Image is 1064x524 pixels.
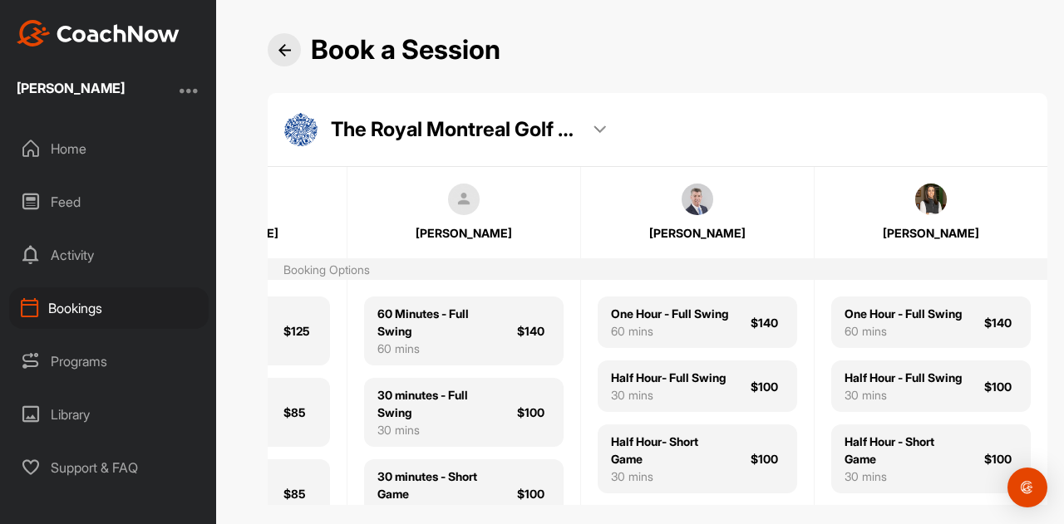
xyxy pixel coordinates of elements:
div: 60 mins [845,322,962,340]
div: 60 Minutes - Full Swing [377,305,497,340]
div: $85 [283,404,317,421]
div: $100 [517,404,550,421]
div: Half Hour- Short Game [611,433,731,468]
div: Open Intercom Messenger [1007,468,1047,507]
div: One Hour - Full Swing [845,305,962,322]
img: dropdown_arrow [594,125,606,134]
h2: Book a Session [311,34,500,66]
div: [PERSON_NAME] [365,224,563,242]
img: square_default-ef6cabf814de5a2bf16c804365e32c732080f9872bdf737d349900a9daf73cf9.png [448,184,480,215]
div: $125 [283,322,317,340]
div: Library [9,394,209,435]
div: 30 mins [377,502,497,520]
div: 30 minutes - Full Swing [377,386,497,421]
img: CoachNow [17,20,180,47]
div: $140 [517,322,550,340]
div: 60 mins [377,340,497,357]
div: Bookings [9,287,209,329]
img: square_318c742b3522fe015918cc0bd9a1d0e8.jpg [915,184,947,215]
div: [PERSON_NAME] [17,81,125,95]
div: One Hour - Full Swing [611,305,728,322]
div: $85 [283,485,317,502]
div: $100 [517,485,550,502]
div: $100 [751,450,784,468]
img: square_b7f20754f9f8f6eaa06991cc1baa4178.jpg [682,184,713,215]
p: The Royal Montreal Golf Club [331,115,580,144]
div: Half Hour - Full Swing [845,369,962,386]
div: Half Hour - Short Game [845,433,964,468]
div: Home [9,128,209,169]
div: $100 [751,378,784,395]
div: $100 [984,450,1017,468]
div: 30 mins [845,386,962,404]
div: 30 mins [611,468,731,485]
div: Support & FAQ [9,447,209,488]
img: Back [278,44,291,56]
div: Programs [9,340,209,382]
div: $140 [751,314,784,331]
div: Activity [9,234,209,276]
div: $100 [984,378,1017,395]
img: facility_logo [284,113,318,146]
div: 30 mins [377,421,497,438]
div: Half Hour- Full Swing [611,369,726,386]
div: [PERSON_NAME] [598,224,796,242]
div: Feed [9,181,209,223]
div: 30 mins [611,386,726,404]
div: 30 minutes - Short Game [377,468,497,502]
div: 30 mins [845,468,964,485]
div: Booking Options [283,261,370,278]
div: [PERSON_NAME] [832,224,1030,242]
div: $140 [984,314,1017,331]
div: 60 mins [611,322,728,340]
